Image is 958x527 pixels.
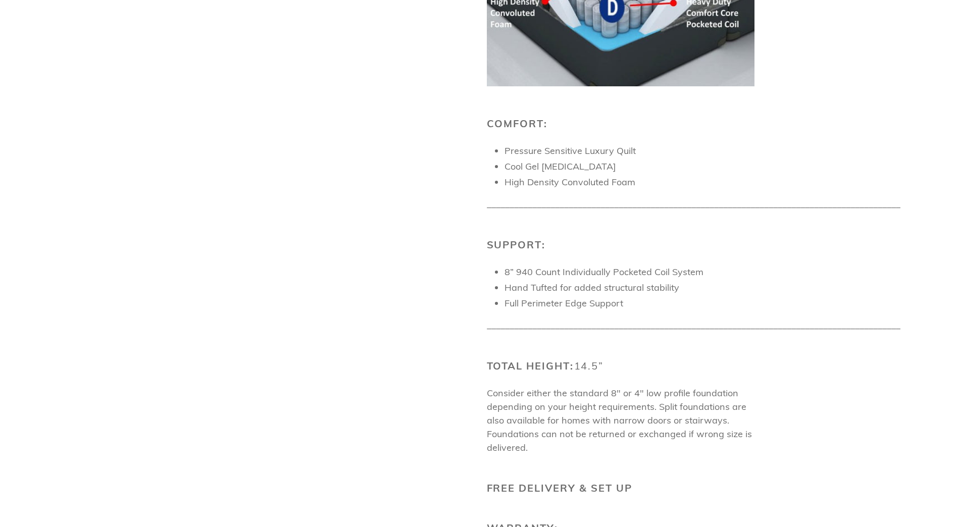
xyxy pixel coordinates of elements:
b: Support: [487,238,546,251]
span: Hand Tufted for added structural stability [505,282,679,293]
span: 8” 940 Count Individually Pocketed Coil System [505,266,703,278]
span: Pressure Sensitive Luxury Quilt [505,145,636,156]
b: Total Height: [487,359,574,372]
span: ___________________________________________________________________________________________ [487,320,900,331]
span: Full Perimeter Edge Support [505,297,623,309]
strong: Free Delivery & Set Up [487,482,633,494]
span: High Density Convoluted Foam [505,176,635,188]
span: Consider either the standard 8" or 4" low profile foundation depending on your height requirement... [487,387,752,453]
span: ___________________________________________________________________________________________ [487,198,900,210]
span: Cool Gel [MEDICAL_DATA] [505,161,616,172]
span: 14.5” [574,359,604,372]
b: Comfort: [487,117,548,130]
